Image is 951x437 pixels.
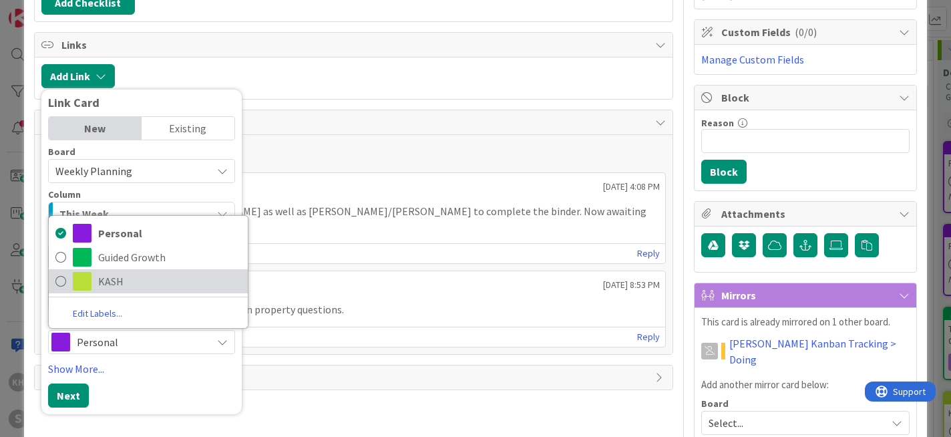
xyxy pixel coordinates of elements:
[701,53,804,66] a: Manage Custom Fields
[48,147,75,156] span: Board
[41,64,115,88] button: Add Link
[48,190,81,199] span: Column
[49,245,248,269] a: Guided Growth
[721,287,892,303] span: Mirrors
[701,315,910,330] p: This card is already mirrored on 1 other board.
[701,160,747,184] button: Block
[49,221,248,245] a: Personal
[48,384,89,408] button: Next
[61,37,649,53] span: Links
[98,271,241,291] span: KASH
[709,414,880,432] span: Select...
[795,25,817,39] span: ( 0/0 )
[48,361,235,377] a: Show More...
[48,318,72,327] span: Label
[59,205,109,223] span: This Week
[49,117,142,140] div: New
[49,305,146,323] a: Edit Labels...
[603,180,660,194] span: [DATE] 4:08 PM
[49,269,248,293] a: KASH
[701,399,729,408] span: Board
[77,333,205,351] span: Personal
[61,370,649,386] span: History
[603,278,660,292] span: [DATE] 8:53 PM
[637,329,660,345] a: Reply
[637,245,660,262] a: Reply
[55,164,132,178] span: Weekly Planning
[98,223,241,243] span: Personal
[701,117,734,129] label: Reason
[721,24,892,40] span: Custom Fields
[48,96,235,110] div: Link Card
[48,202,235,226] button: This Week
[61,114,649,130] span: Comments
[142,117,234,140] div: Existing
[701,378,910,393] p: Add another mirror card below:
[28,2,61,18] span: Support
[47,204,660,234] p: Got very quick feedback from [PERSON_NAME] as well as [PERSON_NAME]/[PERSON_NAME] to complete the...
[721,206,892,222] span: Attachments
[729,335,910,368] a: [PERSON_NAME] Kanban Tracking > Doing
[98,247,241,267] span: Guided Growth
[47,302,660,317] p: Awaiting feedback from [PERSON_NAME] on property questions.
[721,90,892,106] span: Block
